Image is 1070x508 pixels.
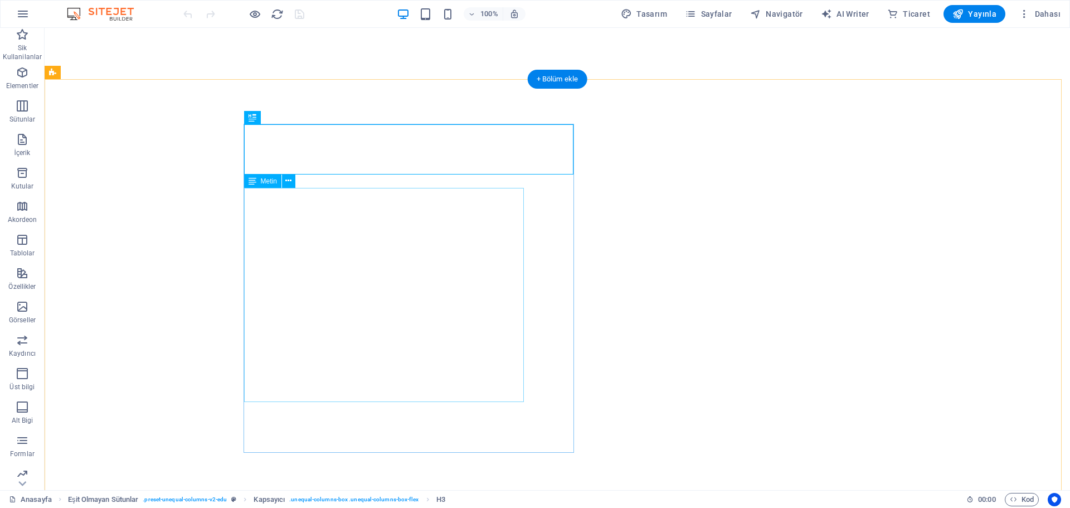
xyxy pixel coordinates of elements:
[1010,493,1034,506] span: Kod
[436,493,445,506] span: Seçmek için tıkla. Düzenlemek için çift tıkla
[9,493,52,506] a: Seçimi iptal etmek için tıkla. Sayfaları açmak için çift tıkla
[68,493,445,506] nav: breadcrumb
[6,81,38,90] p: Elementler
[616,5,672,23] div: Tasarım (Ctrl+Alt+Y)
[254,493,285,506] span: Seçmek için tıkla. Düzenlemek için çift tıkla
[1019,8,1061,20] span: Dahası
[11,182,34,191] p: Kutular
[271,8,284,21] i: Sayfayı yeniden yükleyin
[14,148,30,157] p: İçerik
[143,493,227,506] span: . preset-unequal-columns-v2-edu
[68,493,138,506] span: Seçmek için tıkla. Düzenlemek için çift tıkla
[270,7,284,21] button: reload
[10,249,35,258] p: Tablolar
[978,493,995,506] span: 00 00
[9,316,36,325] p: Görseller
[1005,493,1039,506] button: Kod
[680,5,737,23] button: Sayfalar
[231,496,236,502] i: Bu element, özelleştirilebilir bir ön ayar
[9,383,35,391] p: Üst bilgi
[261,178,277,185] span: Metin
[1014,5,1065,23] button: Dahası
[943,5,1005,23] button: Yayınla
[1048,493,1061,506] button: Usercentrics
[509,9,519,19] i: Yeniden boyutlandırmada yakınlaştırma düzeyini seçilen cihaza uyacak şekilde otomatik olarak ayarla.
[8,282,36,291] p: Özellikler
[966,493,996,506] h6: Oturum süresi
[816,5,874,23] button: AI Writer
[10,449,35,458] p: Formlar
[685,8,732,20] span: Sayfalar
[464,7,503,21] button: 100%
[952,8,996,20] span: Yayınla
[821,8,869,20] span: AI Writer
[289,493,419,506] span: . unequal-columns-box .unequal-columns-box-flex
[616,5,672,23] button: Tasarım
[9,115,36,124] p: Sütunlar
[12,416,33,425] p: Alt Bigi
[750,8,803,20] span: Navigatör
[621,8,667,20] span: Tasarım
[9,349,36,358] p: Kaydırıcı
[64,7,148,21] img: Editor Logo
[528,70,587,89] div: + Bölüm ekle
[746,5,808,23] button: Navigatör
[887,8,930,20] span: Ticaret
[8,215,37,224] p: Akordeon
[480,7,498,21] h6: 100%
[248,7,261,21] button: Ön izleme modundan çıkıp düzenlemeye devam etmek için buraya tıklayın
[986,495,988,504] span: :
[883,5,935,23] button: Ticaret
